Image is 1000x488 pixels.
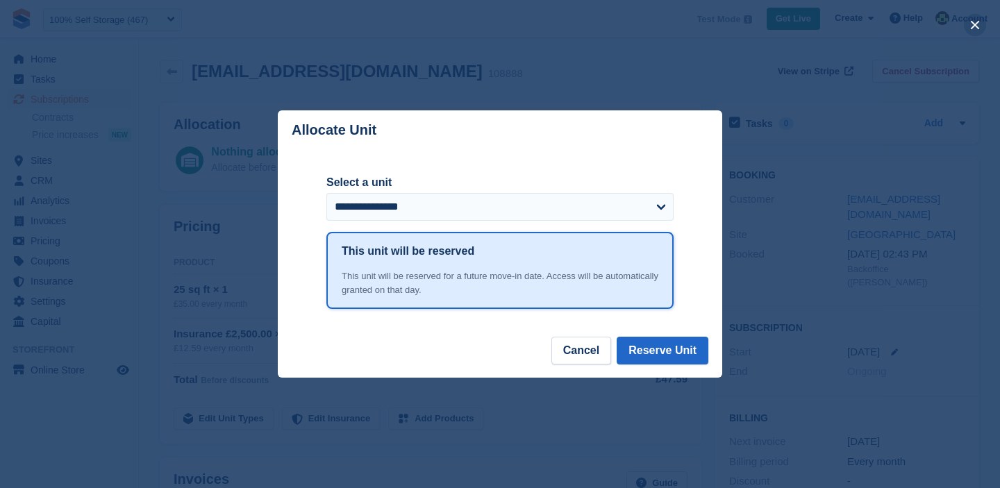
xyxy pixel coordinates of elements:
[551,337,611,364] button: Cancel
[342,243,474,260] h1: This unit will be reserved
[617,337,708,364] button: Reserve Unit
[326,174,674,191] label: Select a unit
[342,269,658,296] div: This unit will be reserved for a future move-in date. Access will be automatically granted on tha...
[292,122,376,138] p: Allocate Unit
[964,14,986,36] button: close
